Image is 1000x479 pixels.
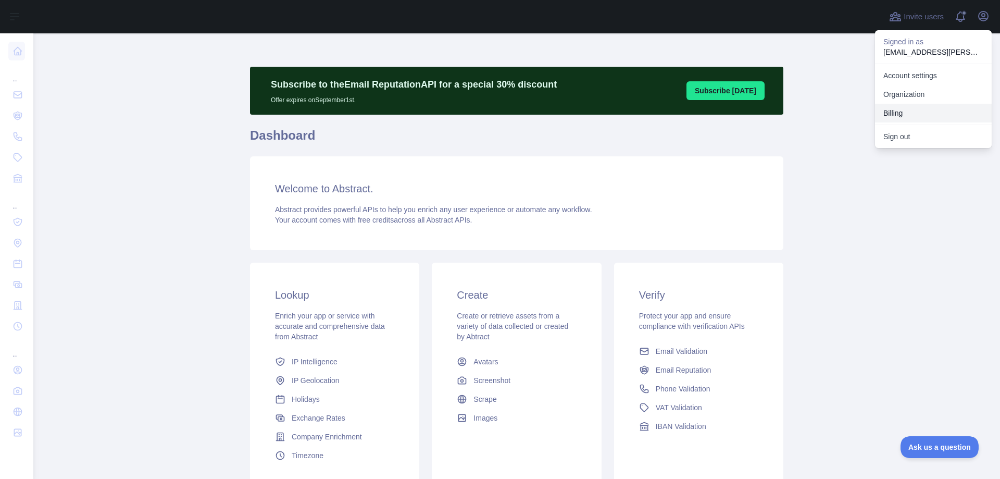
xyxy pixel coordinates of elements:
[271,427,398,446] a: Company Enrichment
[875,66,992,85] a: Account settings
[875,85,992,104] a: Organization
[901,436,979,458] iframe: Toggle Customer Support
[639,288,758,302] h3: Verify
[457,288,576,302] h3: Create
[656,421,706,432] span: IBAN Validation
[875,104,992,122] button: Billing
[292,375,340,386] span: IP Geolocation
[275,288,394,302] h3: Lookup
[275,216,472,224] span: Your account comes with across all Abstract APIs.
[8,190,25,211] div: ...
[473,413,497,423] span: Images
[275,312,385,341] span: Enrich your app or service with accurate and comprehensive data from Abstract
[656,346,707,357] span: Email Validation
[271,390,398,409] a: Holidays
[453,371,580,390] a: Screenshot
[656,402,702,413] span: VAT Validation
[275,205,592,214] span: Abstract provides powerful APIs to help you enrich any user experience or automate any workflow.
[635,398,762,417] a: VAT Validation
[453,409,580,427] a: Images
[473,375,510,386] span: Screenshot
[271,409,398,427] a: Exchange Rates
[656,384,710,394] span: Phone Validation
[275,181,758,196] h3: Welcome to Abstract.
[292,450,323,461] span: Timezone
[292,394,320,404] span: Holidays
[292,413,345,423] span: Exchange Rates
[656,365,711,375] span: Email Reputation
[271,92,557,104] p: Offer expires on September 1st.
[904,11,944,23] span: Invite users
[271,446,398,465] a: Timezone
[635,342,762,361] a: Email Validation
[358,216,394,224] span: free credits
[635,417,762,436] a: IBAN Validation
[473,357,498,367] span: Avatars
[453,352,580,371] a: Avatars
[292,357,337,367] span: IP Intelligence
[8,338,25,359] div: ...
[875,127,992,146] button: Sign out
[292,432,362,442] span: Company Enrichment
[686,81,765,100] button: Subscribe [DATE]
[271,371,398,390] a: IP Geolocation
[887,8,946,25] button: Invite users
[250,127,783,152] h1: Dashboard
[639,312,745,330] span: Protect your app and ensure compliance with verification APIs
[883,47,983,57] p: [EMAIL_ADDRESS][PERSON_NAME][DOMAIN_NAME]
[271,352,398,371] a: IP Intelligence
[635,379,762,398] a: Phone Validation
[883,36,983,47] p: Signed in as
[8,63,25,83] div: ...
[453,390,580,409] a: Scrape
[473,394,496,404] span: Scrape
[457,312,568,341] span: Create or retrieve assets from a variety of data collected or created by Abtract
[635,361,762,379] a: Email Reputation
[271,77,557,92] p: Subscribe to the Email Reputation API for a special 30 % discount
